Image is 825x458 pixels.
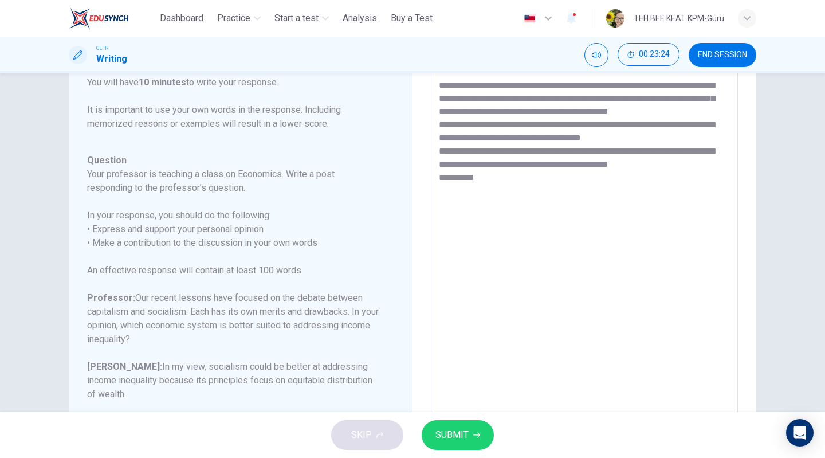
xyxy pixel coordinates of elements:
[786,419,814,447] div: Open Intercom Messenger
[160,11,203,25] span: Dashboard
[274,11,319,25] span: Start a test
[87,360,380,401] h6: In my view, socialism could be better at addressing income inequality because its principles focu...
[634,11,724,25] div: TEH BEE KEAT KPM-Guru
[139,77,186,88] b: 10 minutes
[618,43,679,67] div: Hide
[69,7,155,30] a: ELTC logo
[87,167,380,195] h6: Your professor is teaching a class on Economics. Write a post responding to the professor’s quest...
[338,8,382,29] button: Analysis
[87,154,380,167] h6: Question
[391,11,433,25] span: Buy a Test
[618,43,679,66] button: 00:23:24
[87,291,380,346] h6: Our recent lessons have focused on the debate between capitalism and socialism. Each has its own ...
[639,50,670,59] span: 00:23:24
[343,11,377,25] span: Analysis
[386,8,437,29] button: Buy a Test
[698,50,747,60] span: END SESSION
[96,52,127,66] h1: Writing
[87,292,135,303] b: Professor:
[422,420,494,450] button: SUBMIT
[213,8,265,29] button: Practice
[155,8,208,29] button: Dashboard
[69,7,129,30] img: ELTC logo
[217,11,250,25] span: Practice
[270,8,333,29] button: Start a test
[689,43,756,67] button: END SESSION
[435,427,469,443] span: SUBMIT
[87,361,162,372] b: [PERSON_NAME]:
[96,44,108,52] span: CEFR
[522,14,537,23] img: en
[606,9,624,28] img: Profile picture
[87,209,380,250] h6: In your response, you should do the following: • Express and support your personal opinion • Make...
[584,43,608,67] div: Mute
[87,264,380,277] h6: An effective response will contain at least 100 words.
